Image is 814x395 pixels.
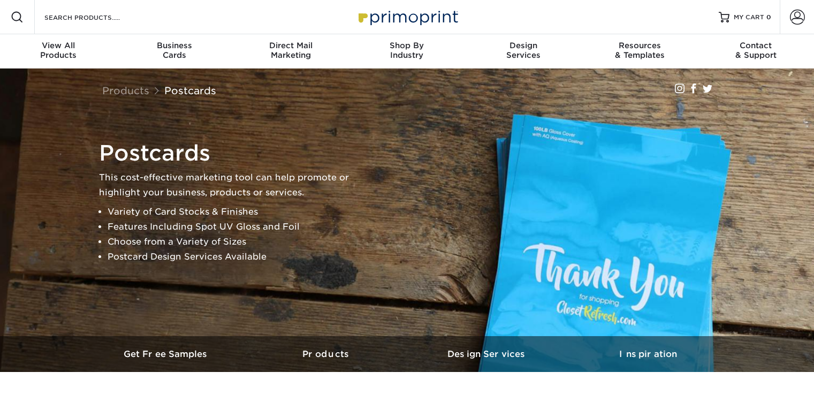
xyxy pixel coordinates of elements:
[581,34,697,69] a: Resources& Templates
[349,41,465,50] span: Shop By
[407,349,568,359] h3: Design Services
[108,234,367,249] li: Choose from a Variety of Sizes
[233,41,349,50] span: Direct Mail
[465,41,581,60] div: Services
[102,85,149,96] a: Products
[698,41,814,50] span: Contact
[349,34,465,69] a: Shop ByIndustry
[354,5,461,28] img: Primoprint
[407,336,568,372] a: Design Services
[99,170,367,200] p: This cost-effective marketing tool can help promote or highlight your business, products or servi...
[247,336,407,372] a: Products
[86,349,247,359] h3: Get Free Samples
[568,336,728,372] a: Inspiration
[698,34,814,69] a: Contact& Support
[581,41,697,60] div: & Templates
[581,41,697,50] span: Resources
[766,13,771,21] span: 0
[108,219,367,234] li: Features Including Spot UV Gloss and Foil
[465,41,581,50] span: Design
[568,349,728,359] h3: Inspiration
[43,11,148,24] input: SEARCH PRODUCTS.....
[465,34,581,69] a: DesignServices
[108,204,367,219] li: Variety of Card Stocks & Finishes
[698,41,814,60] div: & Support
[349,41,465,60] div: Industry
[233,34,349,69] a: Direct MailMarketing
[116,34,232,69] a: BusinessCards
[734,13,764,22] span: MY CART
[108,249,367,264] li: Postcard Design Services Available
[247,349,407,359] h3: Products
[86,336,247,372] a: Get Free Samples
[116,41,232,60] div: Cards
[99,140,367,166] h1: Postcards
[116,41,232,50] span: Business
[233,41,349,60] div: Marketing
[164,85,216,96] a: Postcards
